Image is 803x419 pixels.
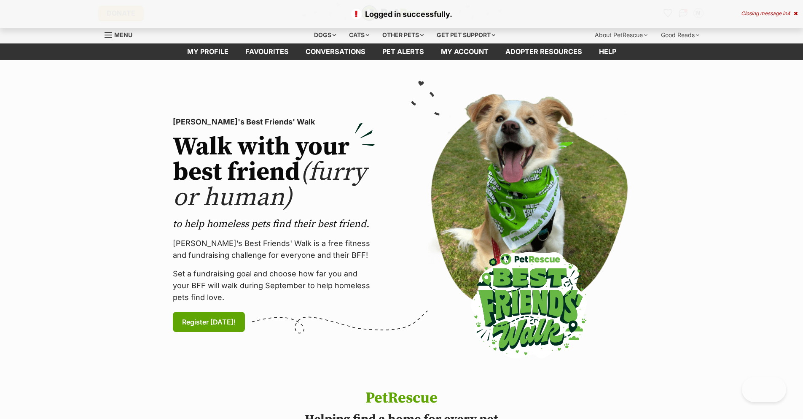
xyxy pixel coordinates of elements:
p: [PERSON_NAME]'s Best Friends' Walk [173,116,375,128]
div: Other pets [376,27,430,43]
a: Favourites [237,43,297,60]
h2: Walk with your best friend [173,135,375,211]
p: [PERSON_NAME]’s Best Friends' Walk is a free fitness and fundraising challenge for everyone and t... [173,238,375,261]
div: Good Reads [655,27,705,43]
a: conversations [297,43,374,60]
div: Dogs [308,27,342,43]
a: Adopter resources [497,43,591,60]
h1: PetRescue [272,390,532,407]
span: Register [DATE]! [182,317,236,327]
div: About PetRescue [589,27,653,43]
a: Menu [105,27,138,42]
div: Get pet support [431,27,501,43]
a: My account [432,43,497,60]
a: My profile [179,43,237,60]
a: Pet alerts [374,43,432,60]
p: Set a fundraising goal and choose how far you and your BFF will walk during September to help hom... [173,268,375,303]
div: Cats [343,27,375,43]
span: (furry or human) [173,157,366,214]
a: Register [DATE]! [173,312,245,332]
a: Help [591,43,625,60]
p: to help homeless pets find their best friend. [173,217,375,231]
iframe: Help Scout Beacon - Open [742,377,786,402]
span: Menu [114,31,132,38]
